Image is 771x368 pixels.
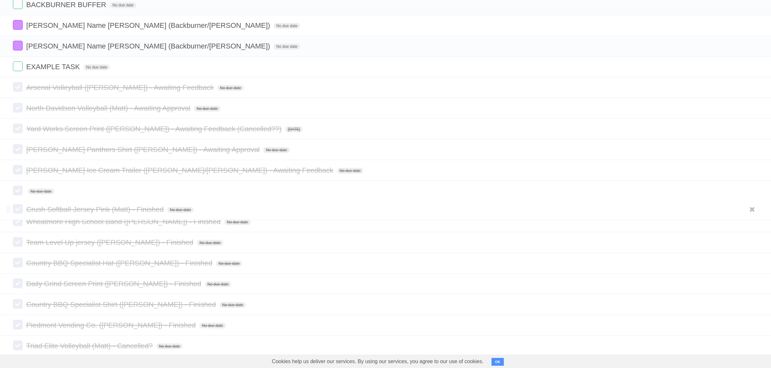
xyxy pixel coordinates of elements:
span: No due date [216,261,242,266]
span: Crush Softball Jersey Pink (Matt) - Finished [26,205,165,213]
span: No due date [194,106,220,112]
span: No due date [205,281,231,287]
span: Arsenal Volleyball ([PERSON_NAME]) - Awaiting Feedback [26,83,215,92]
span: No due date [167,207,194,213]
label: Done [13,237,23,247]
span: Team Level Up jersey ([PERSON_NAME]) - Finished [26,238,195,246]
span: North Davidson Volleyball (Matt) - Awaiting Approval [26,104,192,112]
span: Country BBQ Specialist Shirt ([PERSON_NAME]) - Finished [26,300,218,308]
span: No due date [110,2,136,8]
span: BACKBURNER BUFFER [26,1,108,9]
label: Done [13,341,23,350]
span: No due date [274,23,300,29]
label: Done [13,144,23,154]
label: Done [13,61,23,71]
span: Country BBQ Specialist Hat ([PERSON_NAME]) - Finished [26,259,214,267]
span: No due date [217,85,244,91]
label: Done [13,165,23,175]
span: [PERSON_NAME] Ice Cream Trailer ([PERSON_NAME]/[PERSON_NAME]) - Awaiting Feedback [26,166,335,174]
span: Wheatmore High School Band ([PERSON_NAME]) - Finished [26,218,222,226]
span: [DATE] [285,126,303,132]
label: Done [13,299,23,309]
label: Done [13,204,23,214]
span: No due date [224,219,251,225]
label: Done [13,20,23,30]
label: Done [13,258,23,267]
span: No due date [197,240,223,246]
span: EXAMPLE TASK [26,63,81,71]
label: Done [13,103,23,113]
span: [PERSON_NAME] Panthers Shirt ([PERSON_NAME]) - Awaiting Approval [26,146,261,154]
button: OK [492,358,504,366]
label: Done [13,41,23,50]
label: Done [13,320,23,330]
span: Piedmont Vending Co. ([PERSON_NAME]) - Finished [26,321,197,329]
label: Done [13,216,23,226]
span: No due date [274,44,300,49]
span: No due date [28,189,54,194]
span: Triad Elite Volleyball (Matt) - Cancelled? [26,342,154,350]
span: [PERSON_NAME] Name [PERSON_NAME] (Backburner/[PERSON_NAME]) [26,21,272,29]
span: No due date [156,343,183,349]
span: No due date [84,64,110,70]
span: Yard Works Screen Print ([PERSON_NAME]) - Awaiting Feedback (Cancelled??) [26,125,283,133]
label: Done [13,82,23,92]
span: Daily Grind Screen Print ([PERSON_NAME]) - Finished [26,280,203,288]
span: No due date [199,323,226,329]
span: [PERSON_NAME] Name [PERSON_NAME] (Backburner/[PERSON_NAME]) [26,42,272,50]
label: Done [13,124,23,133]
span: No due date [337,168,363,174]
label: Done [13,186,23,195]
span: Cookies help us deliver our services. By using our services, you agree to our use of cookies. [266,355,490,368]
label: Done [13,278,23,288]
span: No due date [220,302,246,308]
span: No due date [263,147,289,153]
